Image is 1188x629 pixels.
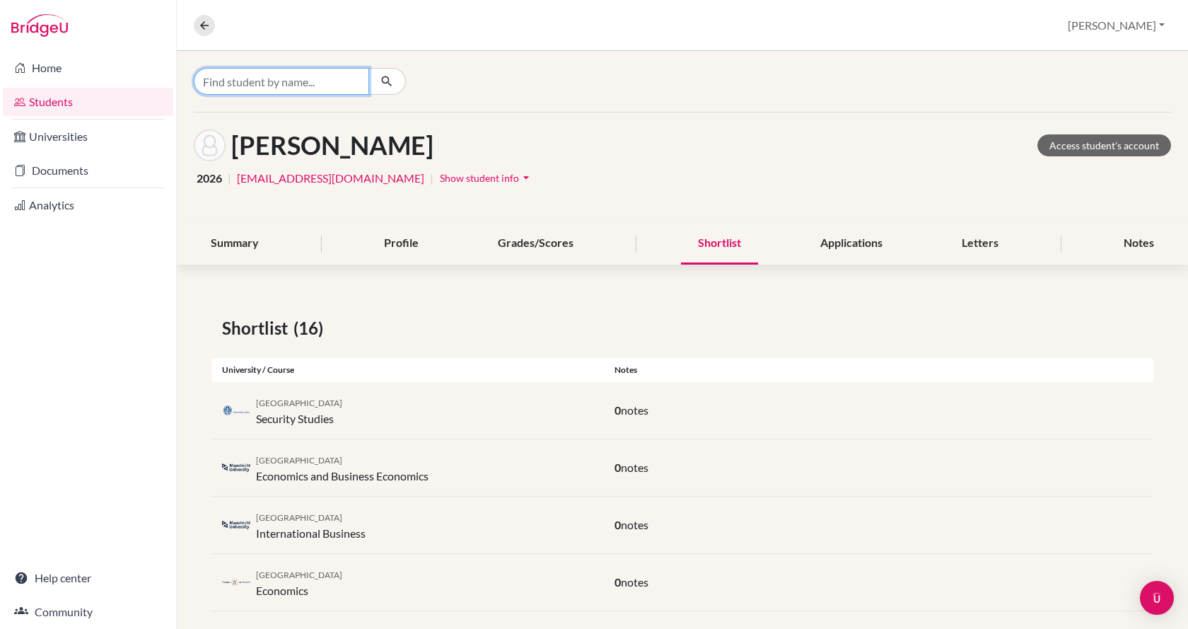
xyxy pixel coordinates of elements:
[3,191,173,219] a: Analytics
[1140,581,1174,615] div: Open Intercom Messenger
[615,461,621,474] span: 0
[615,575,621,589] span: 0
[211,364,604,376] div: University / Course
[256,565,342,599] div: Economics
[439,167,534,189] button: Show student infoarrow_drop_down
[256,398,342,408] span: [GEOGRAPHIC_DATA]
[621,575,648,589] span: notes
[3,54,173,82] a: Home
[222,405,250,416] img: nl_lei_oonydk7g.png
[237,170,424,187] a: [EMAIL_ADDRESS][DOMAIN_NAME]
[440,172,519,184] span: Show student info
[367,223,436,265] div: Profile
[621,403,648,417] span: notes
[945,223,1015,265] div: Letters
[621,518,648,531] span: notes
[615,518,621,531] span: 0
[194,68,369,95] input: Find student by name...
[256,570,342,580] span: [GEOGRAPHIC_DATA]
[256,393,342,427] div: Security Studies
[1061,12,1171,39] button: [PERSON_NAME]
[615,403,621,417] span: 0
[803,223,899,265] div: Applications
[3,598,173,626] a: Community
[222,316,293,341] span: Shortlist
[621,461,648,474] span: notes
[256,508,366,542] div: International Business
[231,130,433,161] h1: [PERSON_NAME]
[194,223,276,265] div: Summary
[11,14,68,37] img: Bridge-U
[604,364,1153,376] div: Notes
[222,577,250,588] img: nl_til_4eq1jlri.png
[194,129,226,161] img: Klára Galácz's avatar
[3,122,173,151] a: Universities
[256,455,342,466] span: [GEOGRAPHIC_DATA]
[1037,134,1171,156] a: Access student's account
[481,223,590,265] div: Grades/Scores
[256,451,429,485] div: Economics and Business Economics
[293,316,329,341] span: (16)
[681,223,758,265] div: Shortlist
[222,520,250,531] img: nl_maa_omvxt46b.png
[3,156,173,185] a: Documents
[222,463,250,473] img: nl_maa_omvxt46b.png
[197,170,222,187] span: 2026
[3,564,173,592] a: Help center
[1107,223,1171,265] div: Notes
[519,171,533,185] i: arrow_drop_down
[228,170,231,187] span: |
[430,170,433,187] span: |
[3,88,173,116] a: Students
[256,512,342,523] span: [GEOGRAPHIC_DATA]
